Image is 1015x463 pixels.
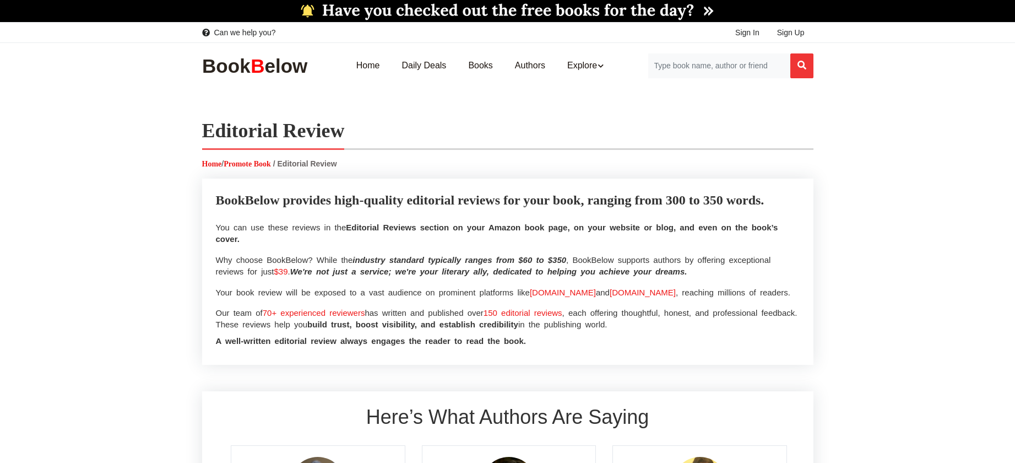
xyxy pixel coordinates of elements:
span: [DOMAIN_NAME] [610,288,676,297]
a: Home [345,49,391,83]
a: Sign Up [768,23,813,42]
a: Daily Deals [390,49,457,83]
p: / [202,158,813,170]
span: [DOMAIN_NAME] [530,288,596,297]
i: industry standard typically ranges from $60 to $350 [352,255,566,265]
a: Sign In [726,23,768,42]
img: BookBelow Logo [202,55,312,77]
p: BookBelow provides high-quality editorial reviews for your book, ranging from 300 to 350 words. [216,192,800,208]
h2: Here’s What Authors Are Saying [216,405,800,429]
p: Why choose BookBelow? While the , BookBelow supports authors by offering exceptional reviews for ... [216,254,800,278]
span: 70+ experienced reviewers [263,308,365,317]
p: A well-written editorial review always engages the reader to read the book. [216,335,800,347]
span: build trust, boost visibility, and establish credibility [307,320,518,329]
p: Our team of has written and published over , each offering thoughtful, honest, and professional f... [216,307,800,331]
span: Sign Up [777,28,805,37]
a: Explore [556,49,615,83]
span: Editorial Reviews section on your Amazon book page, on your website or blog, and even on the book... [216,223,778,244]
a: Books [457,49,503,83]
h1: Editorial Review [202,119,345,150]
button: Search [790,53,813,78]
span: Sign In [735,28,759,37]
p: Your book review will be exposed to a vast audience on prominent platforms like and , reaching mi... [216,287,800,298]
a: Can we help you? [202,27,276,38]
a: Home [202,160,222,168]
i: We're not just a service; we're your literary ally, dedicated to helping you achieve your dreams. [290,267,687,276]
span: 150 editorial reviews [484,308,562,317]
input: Search for Books [648,53,790,78]
span: / Editorial Review [273,159,337,168]
a: Authors [504,49,556,83]
span: $39 [274,267,288,276]
p: You can use these reviews in the [216,222,800,245]
a: Promote Book [224,160,271,168]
